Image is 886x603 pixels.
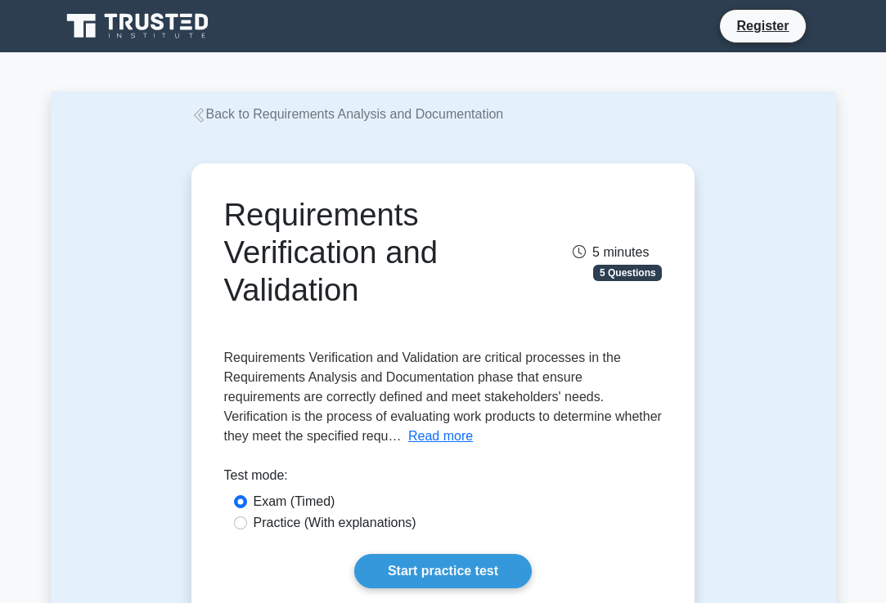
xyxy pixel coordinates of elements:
[726,16,798,36] a: Register
[593,265,662,281] span: 5 Questions
[408,427,473,446] button: Read more
[254,513,416,533] label: Practice (With explanations)
[354,554,532,588] a: Start practice test
[191,107,504,121] a: Back to Requirements Analysis and Documentation
[224,196,510,309] h1: Requirements Verification and Validation
[573,245,649,259] span: 5 minutes
[224,466,663,492] div: Test mode:
[224,351,662,443] span: Requirements Verification and Validation are critical processes in the Requirements Analysis and ...
[254,492,335,511] label: Exam (Timed)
